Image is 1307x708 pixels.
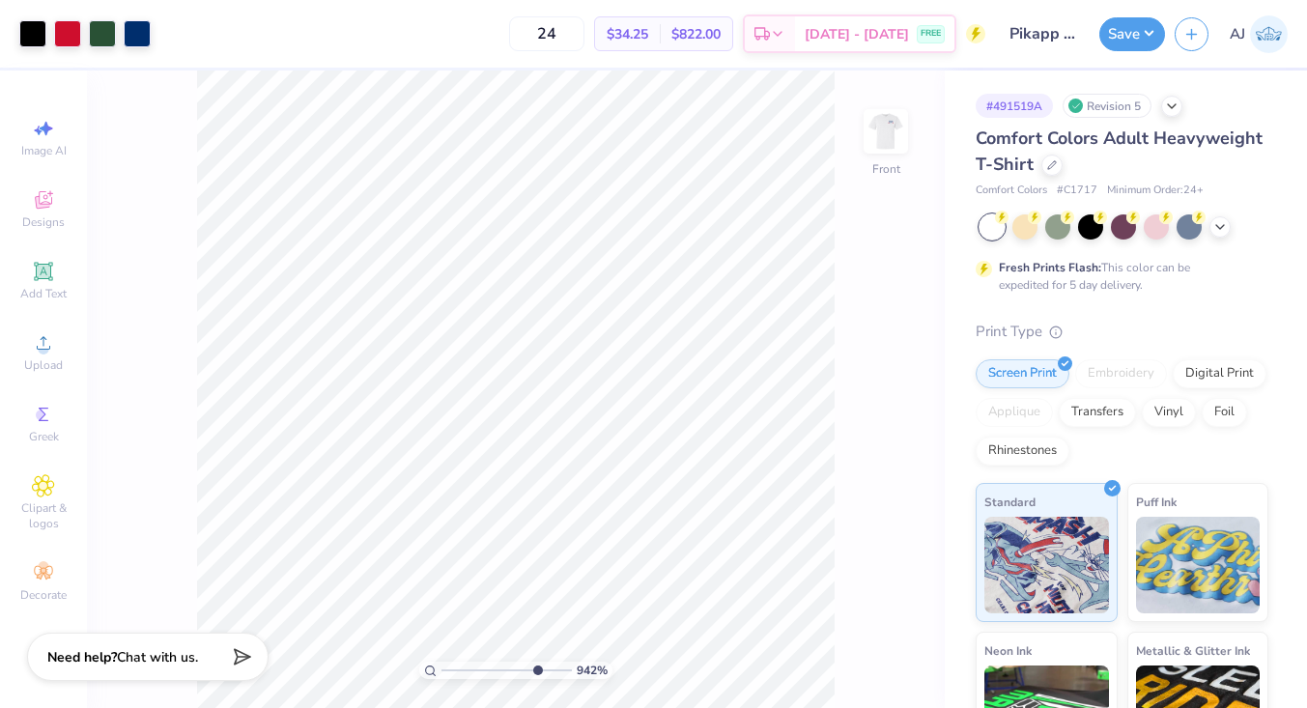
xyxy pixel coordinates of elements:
[1173,359,1266,388] div: Digital Print
[984,517,1109,613] img: Standard
[872,160,900,178] div: Front
[1075,359,1167,388] div: Embroidery
[1063,94,1151,118] div: Revision 5
[117,648,198,666] span: Chat with us.
[29,429,59,444] span: Greek
[976,183,1047,199] span: Comfort Colors
[1057,183,1097,199] span: # C1717
[976,359,1069,388] div: Screen Print
[509,16,584,51] input: – –
[671,24,721,44] span: $822.00
[1059,398,1136,427] div: Transfers
[1230,15,1288,53] a: AJ
[1107,183,1204,199] span: Minimum Order: 24 +
[1136,640,1250,661] span: Metallic & Glitter Ink
[999,260,1101,275] strong: Fresh Prints Flash:
[1250,15,1288,53] img: Alaina Jones
[976,398,1053,427] div: Applique
[1202,398,1247,427] div: Foil
[995,14,1090,53] input: Untitled Design
[984,640,1032,661] span: Neon Ink
[1142,398,1196,427] div: Vinyl
[607,24,648,44] span: $34.25
[976,94,1053,118] div: # 491519A
[867,112,905,151] img: Front
[22,214,65,230] span: Designs
[1099,17,1165,51] button: Save
[1230,23,1245,45] span: AJ
[21,143,67,158] span: Image AI
[24,357,63,373] span: Upload
[984,492,1036,512] span: Standard
[577,662,608,679] span: 942 %
[20,286,67,301] span: Add Text
[1136,517,1261,613] img: Puff Ink
[1136,492,1177,512] span: Puff Ink
[20,587,67,603] span: Decorate
[976,437,1069,466] div: Rhinestones
[10,500,77,531] span: Clipart & logos
[921,27,941,41] span: FREE
[976,127,1263,176] span: Comfort Colors Adult Heavyweight T-Shirt
[976,321,1268,343] div: Print Type
[999,259,1236,294] div: This color can be expedited for 5 day delivery.
[47,648,117,666] strong: Need help?
[805,24,909,44] span: [DATE] - [DATE]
